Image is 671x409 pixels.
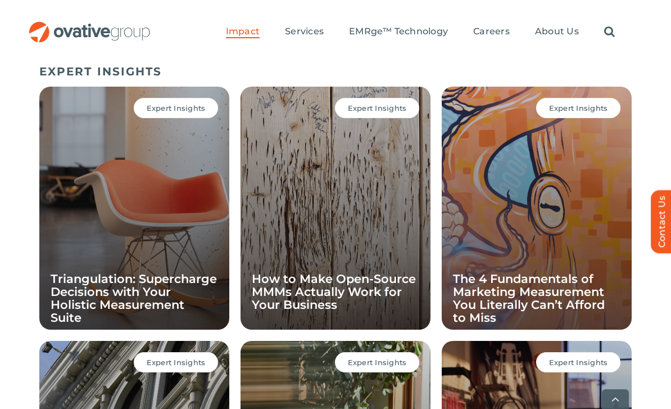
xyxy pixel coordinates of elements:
a: OG_Full_horizontal_RGB [28,20,151,31]
nav: Menu [226,14,615,50]
span: Careers [473,26,510,37]
a: Search [604,26,615,38]
span: About Us [535,26,579,37]
a: EMRge™ Technology [349,26,448,38]
a: The 4 Fundamentals of Marketing Measurement You Literally Can’t Afford to Miss [453,272,605,325]
a: How to Make Open-Source MMMs Actually Work for Your Business [252,272,416,312]
a: Triangulation: Supercharge Decisions with Your Holistic Measurement Suite [51,272,217,325]
a: Careers [473,26,510,38]
span: EMRge™ Technology [349,26,448,37]
h5: EXPERT INSIGHTS [39,65,632,78]
span: Impact [226,26,260,37]
a: Services [285,26,324,38]
span: Services [285,26,324,37]
a: Impact [226,26,260,38]
a: About Us [535,26,579,38]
